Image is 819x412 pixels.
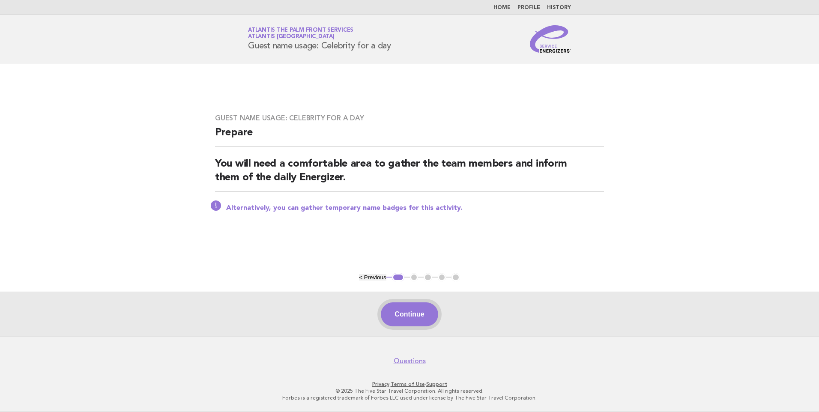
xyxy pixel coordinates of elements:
a: Support [426,381,447,387]
h3: Guest name usage: Celebrity for a day [215,114,604,122]
a: Home [493,5,511,10]
h2: You will need a comfortable area to gather the team members and inform them of the daily Energizer. [215,157,604,192]
p: © 2025 The Five Star Travel Corporation. All rights reserved. [147,388,672,394]
button: Continue [381,302,438,326]
h2: Prepare [215,126,604,147]
p: Forbes is a registered trademark of Forbes LLC used under license by The Five Star Travel Corpora... [147,394,672,401]
a: Privacy [372,381,389,387]
h1: Guest name usage: Celebrity for a day [248,28,391,50]
a: History [547,5,571,10]
a: Questions [394,357,426,365]
button: 1 [392,273,404,282]
p: · · [147,381,672,388]
a: Atlantis The Palm Front ServicesAtlantis [GEOGRAPHIC_DATA] [248,27,353,39]
span: Atlantis [GEOGRAPHIC_DATA] [248,34,335,40]
a: Terms of Use [391,381,425,387]
a: Profile [517,5,540,10]
img: Service Energizers [530,25,571,53]
p: Alternatively, you can gather temporary name badges for this activity. [226,204,604,212]
button: < Previous [359,274,386,281]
